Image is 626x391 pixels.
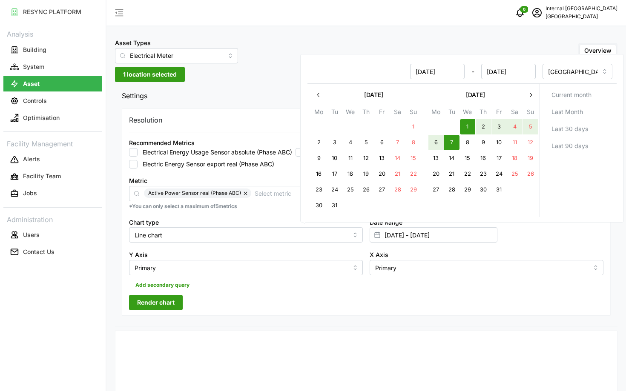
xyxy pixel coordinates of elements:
[3,42,102,57] button: Building
[491,166,507,182] button: 24 January 2025
[311,107,327,119] th: Mo
[428,151,444,166] button: 13 January 2025
[444,107,459,119] th: Tu
[129,227,363,243] input: Select chart type
[311,151,327,166] button: 9 December 2024
[406,166,421,182] button: 22 December 2024
[129,203,603,210] p: *You can only select a maximum of 5 metrics
[406,151,421,166] button: 15 December 2024
[406,119,421,134] button: 1 December 2024
[3,75,102,92] a: Asset
[312,64,536,79] div: -
[428,135,444,150] button: 6 January 2025
[460,151,475,166] button: 15 January 2025
[3,243,102,260] a: Contact Us
[551,105,583,119] span: Last Month
[115,67,185,82] button: 1 location selected
[476,119,491,134] button: 2 January 2025
[3,109,102,126] a: Optimisation
[327,107,342,119] th: Tu
[3,93,102,108] button: Controls
[460,166,475,182] button: 22 January 2025
[584,47,612,54] span: Overview
[115,38,151,48] label: Asset Types
[23,114,60,122] p: Optimisation
[374,107,390,119] th: Fr
[390,182,405,197] button: 28 December 2024
[507,119,523,134] button: 4 January 2025
[444,135,459,150] button: 7 January 2025
[138,148,292,157] label: Electrical Energy Usage Sensor absolute (Phase ABC)
[129,295,183,310] button: Render chart
[359,166,374,182] button: 19 December 2024
[326,87,421,103] button: [DATE]
[327,182,342,197] button: 24 December 2024
[3,41,102,58] a: Building
[135,279,190,291] span: Add secondary query
[374,151,390,166] button: 13 December 2024
[476,182,491,197] button: 30 January 2025
[3,59,102,74] button: System
[122,86,604,106] span: Settings
[342,107,358,119] th: We
[23,80,40,88] p: Asset
[370,250,388,260] label: X Axis
[23,46,46,54] p: Building
[370,260,603,275] input: Select X axis
[129,218,159,227] label: Chart type
[311,182,327,197] button: 23 December 2024
[551,88,592,102] span: Current month
[476,151,491,166] button: 16 January 2025
[3,168,102,185] a: Facility Team
[3,58,102,75] a: System
[476,135,491,150] button: 9 January 2025
[405,107,421,119] th: Su
[23,231,40,239] p: Users
[3,186,102,201] button: Jobs
[546,13,617,21] p: [GEOGRAPHIC_DATA]
[390,107,405,119] th: Sa
[390,135,405,150] button: 7 December 2024
[311,166,327,182] button: 16 December 2024
[491,135,507,150] button: 10 January 2025
[255,188,589,198] input: Select metric
[551,122,588,136] span: Last 30 days
[507,151,523,166] button: 18 January 2025
[327,198,342,213] button: 31 December 2024
[3,151,102,168] a: Alerts
[523,6,525,12] span: 0
[406,182,421,197] button: 29 December 2024
[3,4,102,20] button: RESYNC PLATFORM
[511,4,528,21] button: notifications
[3,110,102,126] button: Optimisation
[523,107,538,119] th: Su
[311,198,327,213] button: 30 December 2024
[460,182,475,197] button: 29 January 2025
[343,166,358,182] button: 18 December 2024
[115,106,617,326] div: Settings
[3,3,102,20] a: RESYNC PLATFORM
[374,182,390,197] button: 27 December 2024
[523,135,538,150] button: 12 January 2025
[3,244,102,260] button: Contact Us
[3,185,102,202] a: Jobs
[460,135,475,150] button: 8 January 2025
[444,151,459,166] button: 14 January 2025
[23,248,55,256] p: Contact Us
[343,135,358,150] button: 4 December 2024
[358,107,374,119] th: Th
[129,250,148,260] label: Y Axis
[543,104,614,120] button: Last Month
[115,86,617,106] button: Settings
[491,119,507,134] button: 3 January 2025
[359,182,374,197] button: 26 December 2024
[523,119,538,134] button: 5 January 2025
[23,8,81,16] p: RESYNC PLATFORM
[129,260,363,275] input: Select Y axis
[129,115,162,126] p: Resolution
[311,135,327,150] button: 2 December 2024
[343,182,358,197] button: 25 December 2024
[138,160,274,168] label: Electric Energy Sensor export real (Phase ABC)
[123,67,177,82] span: 1 location selected
[300,54,624,223] div: Select date range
